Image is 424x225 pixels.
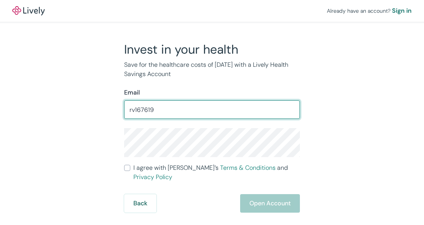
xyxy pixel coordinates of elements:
[124,88,140,97] label: Email
[12,6,45,15] img: Lively
[133,163,300,182] span: I agree with [PERSON_NAME]’s and
[133,173,172,181] a: Privacy Policy
[124,42,300,57] h2: Invest in your health
[12,6,45,15] a: LivelyLively
[124,60,300,79] p: Save for the healthcare costs of [DATE] with a Lively Health Savings Account
[327,6,412,15] div: Already have an account?
[392,6,412,15] a: Sign in
[220,164,276,172] a: Terms & Conditions
[124,194,156,213] button: Back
